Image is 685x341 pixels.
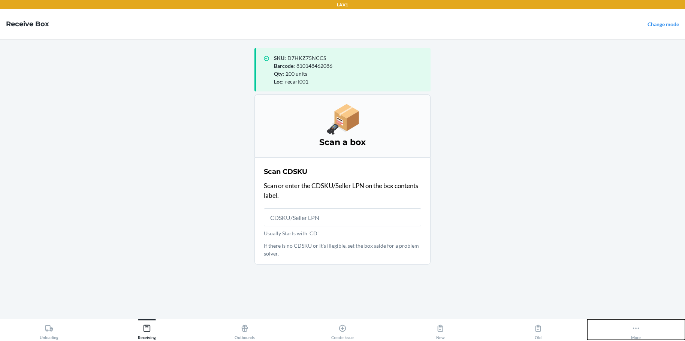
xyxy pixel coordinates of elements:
[264,167,307,176] h2: Scan CDSKU
[264,181,421,200] p: Scan or enter the CDSKU/Seller LPN on the box contents label.
[587,319,685,340] button: More
[489,319,587,340] button: Old
[337,1,348,8] p: LAX1
[98,319,196,340] button: Receiving
[293,319,391,340] button: Create Issue
[274,55,286,61] span: SKU :
[264,208,421,226] input: Usually Starts with 'CD'
[331,321,354,340] div: Create Issue
[274,70,284,77] span: Qty :
[534,321,542,340] div: Old
[296,63,332,69] span: 810148462086
[138,321,156,340] div: Receiving
[286,70,307,77] span: 200 units
[436,321,445,340] div: New
[274,78,284,85] span: Loc :
[6,19,49,29] h4: Receive Box
[264,229,421,237] p: Usually Starts with 'CD'
[648,21,679,27] a: Change mode
[235,321,255,340] div: Outbounds
[287,55,326,61] span: D7HKZ75NCCS
[274,63,295,69] span: Barcode :
[196,319,293,340] button: Outbounds
[392,319,489,340] button: New
[40,321,58,340] div: Unloading
[631,321,641,340] div: More
[264,136,421,148] h3: Scan a box
[285,78,308,85] span: recart001
[264,242,421,257] p: If there is no CDSKU or it's illegible, set the box aside for a problem solver.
